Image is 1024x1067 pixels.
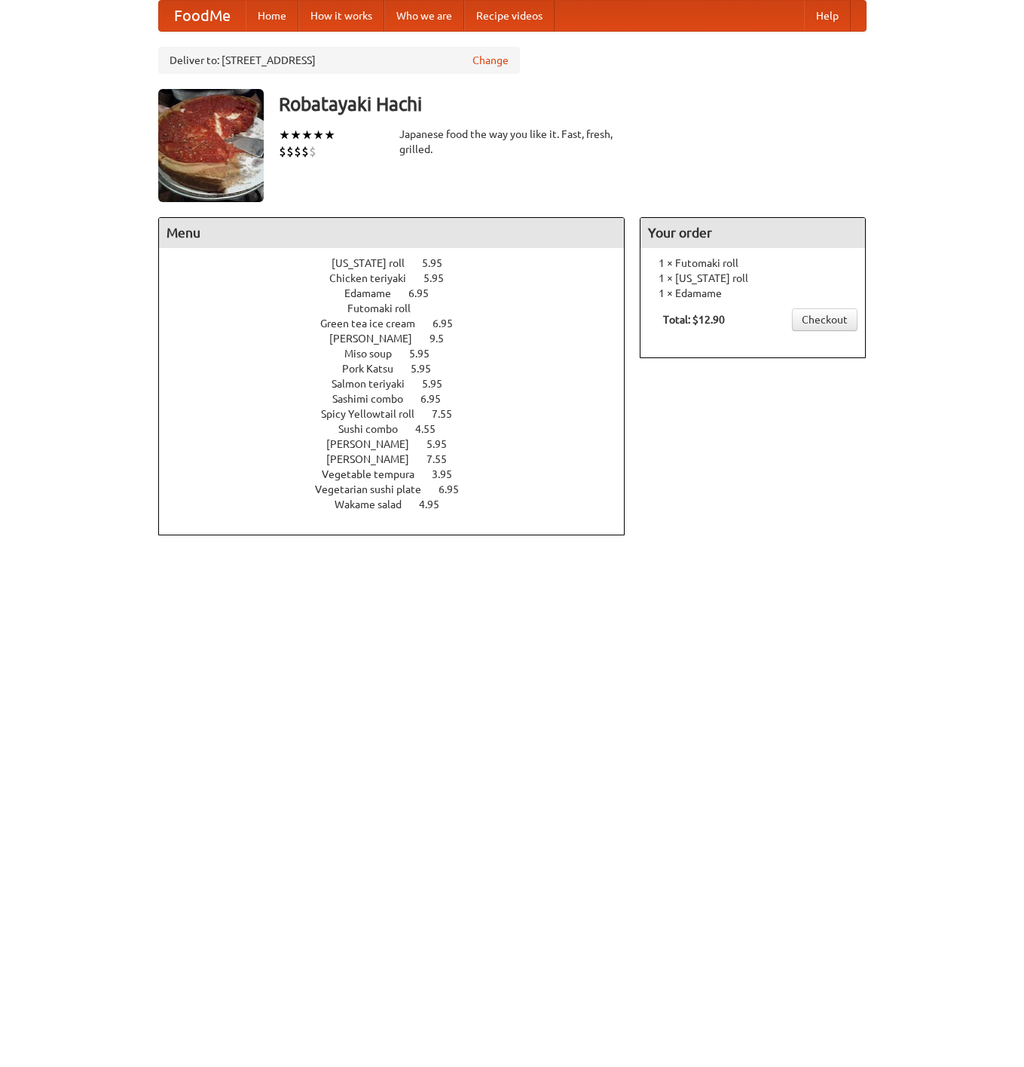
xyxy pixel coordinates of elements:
[159,1,246,31] a: FoodMe
[344,287,406,299] span: Edamame
[342,363,459,375] a: Pork Katsu 5.95
[422,257,457,269] span: 5.95
[329,333,427,345] span: [PERSON_NAME]
[320,317,481,330] a: Green tea ice cream 6.95
[426,438,462,450] span: 5.95
[426,453,462,465] span: 7.55
[384,1,464,31] a: Who we are
[309,143,316,160] li: $
[279,89,867,119] h3: Robatayaki Hachi
[158,89,264,202] img: angular.jpg
[326,438,424,450] span: [PERSON_NAME]
[342,363,408,375] span: Pork Katsu
[640,218,865,248] h4: Your order
[332,257,420,269] span: [US_STATE] roll
[301,127,313,143] li: ★
[464,1,555,31] a: Recipe videos
[419,498,454,511] span: 4.95
[322,468,480,480] a: Vegetable tempura 3.95
[335,498,467,511] a: Wakame salad 4.95
[432,408,467,420] span: 7.55
[335,498,417,511] span: Wakame salad
[315,483,436,495] span: Vegetarian sushi plate
[246,1,298,31] a: Home
[344,287,457,299] a: Edamame 6.95
[329,272,421,284] span: Chicken teriyaki
[298,1,384,31] a: How it works
[320,317,430,330] span: Green tea ice cream
[344,348,407,360] span: Miso soup
[432,468,467,480] span: 3.95
[332,378,420,390] span: Salmon teriyaki
[433,317,468,330] span: 6.95
[313,127,324,143] li: ★
[158,47,520,74] div: Deliver to: [STREET_ADDRESS]
[420,393,456,405] span: 6.95
[329,272,472,284] a: Chicken teriyaki 5.95
[279,127,290,143] li: ★
[429,333,459,345] span: 9.5
[663,314,725,326] b: Total: $12.90
[344,348,457,360] a: Miso soup 5.95
[648,271,857,286] li: 1 × [US_STATE] roll
[326,453,475,465] a: [PERSON_NAME] 7.55
[332,257,470,269] a: [US_STATE] roll 5.95
[347,302,454,314] a: Futomaki roll
[286,143,294,160] li: $
[315,483,487,495] a: Vegetarian sushi plate 6.95
[294,143,301,160] li: $
[332,393,469,405] a: Sashimi combo 6.95
[329,333,472,345] a: [PERSON_NAME] 9.5
[279,143,286,160] li: $
[332,393,418,405] span: Sashimi combo
[326,453,424,465] span: [PERSON_NAME]
[423,272,459,284] span: 5.95
[301,143,309,160] li: $
[648,256,857,271] li: 1 × Futomaki roll
[411,363,446,375] span: 5.95
[324,127,335,143] li: ★
[332,378,470,390] a: Salmon teriyaki 5.95
[472,53,509,68] a: Change
[321,408,429,420] span: Spicy Yellowtail roll
[290,127,301,143] li: ★
[415,423,451,435] span: 4.55
[409,348,445,360] span: 5.95
[792,308,857,331] a: Checkout
[326,438,475,450] a: [PERSON_NAME] 5.95
[159,218,625,248] h4: Menu
[804,1,851,31] a: Help
[439,483,474,495] span: 6.95
[648,286,857,301] li: 1 × Edamame
[399,127,625,157] div: Japanese food the way you like it. Fast, fresh, grilled.
[338,423,463,435] a: Sushi combo 4.55
[322,468,429,480] span: Vegetable tempura
[321,408,480,420] a: Spicy Yellowtail roll 7.55
[408,287,444,299] span: 6.95
[347,302,426,314] span: Futomaki roll
[338,423,413,435] span: Sushi combo
[422,378,457,390] span: 5.95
